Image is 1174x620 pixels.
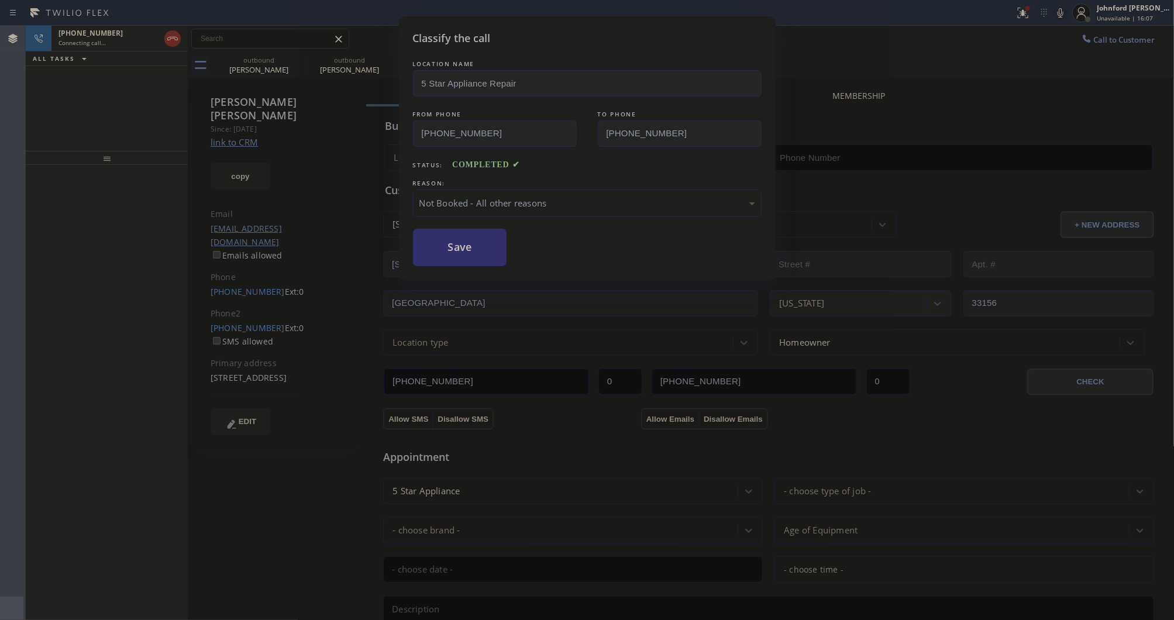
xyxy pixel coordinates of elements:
input: From phone [413,120,577,147]
div: Not Booked - All other reasons [419,197,755,210]
h5: Classify the call [413,30,491,46]
span: COMPLETED [452,160,520,169]
input: To phone [598,120,762,147]
div: LOCATION NAME [413,58,762,70]
span: Status: [413,161,443,169]
div: REASON: [413,177,762,190]
div: FROM PHONE [413,108,577,120]
button: Save [413,229,507,266]
div: TO PHONE [598,108,762,120]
